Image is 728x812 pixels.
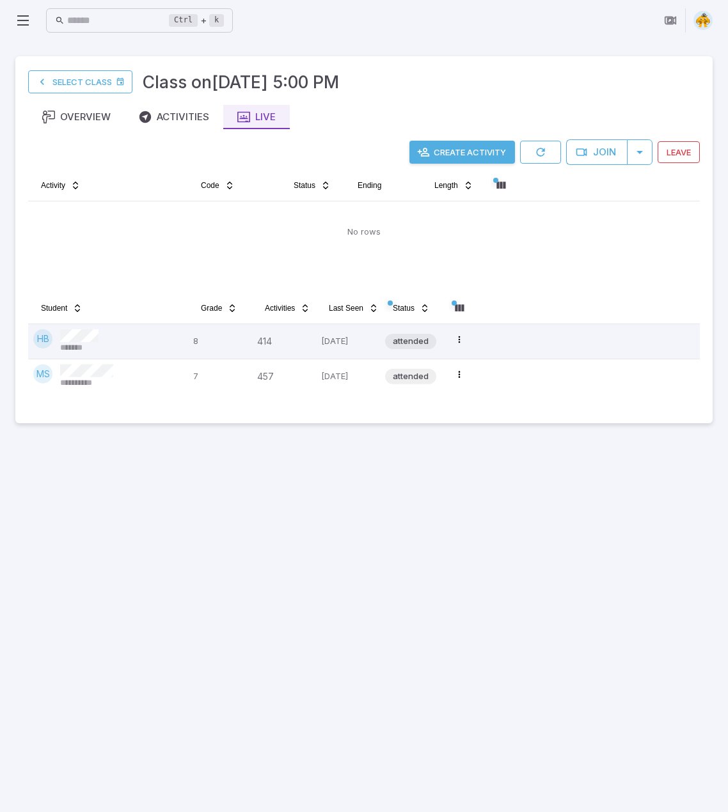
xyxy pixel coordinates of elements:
p: Sep 30 5:45:58 PM [321,364,375,389]
img: semi-circle.svg [693,11,713,30]
span: Last Seen [329,303,363,313]
span: Status [393,303,415,313]
button: Column visibility [449,298,470,318]
div: 414 [257,329,311,354]
button: Column visibility [491,175,511,196]
span: Grade [201,303,222,313]
div: MS [33,364,52,384]
button: Status [286,175,338,196]
button: Student [33,298,90,318]
button: Status [385,298,438,318]
span: Code [201,180,219,191]
span: attended [385,370,436,383]
button: Create Activity [409,141,515,164]
button: Activity [33,175,88,196]
div: Overview [42,110,111,124]
span: Status [294,180,315,191]
div: 457 [257,364,311,389]
button: Join in Zoom Client [658,8,683,33]
p: 8 [193,329,247,354]
button: Leave [658,141,700,163]
button: Length [427,175,481,196]
span: Length [434,180,458,191]
h3: Class on [DATE] 5:00 PM [143,69,339,95]
kbd: Ctrl [169,14,198,27]
span: Ending [358,180,381,191]
p: No rows [347,226,381,238]
p: Sep 30 5:41:55 PM [321,329,375,354]
button: Code [193,175,242,196]
div: HB [33,329,52,348]
div: + [169,13,224,28]
kbd: k [209,14,224,27]
a: Select Class [28,70,132,93]
span: Activity [41,180,65,191]
span: Student [41,303,67,313]
button: Grade [193,298,245,318]
span: Activities [265,303,295,313]
button: Ending [350,175,389,196]
div: Live [237,110,276,124]
p: 7 [193,364,247,389]
button: Join [566,139,628,165]
div: Activities [139,110,209,124]
span: attended [385,335,436,348]
button: Activities [257,298,318,318]
button: Last Seen [321,298,386,318]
